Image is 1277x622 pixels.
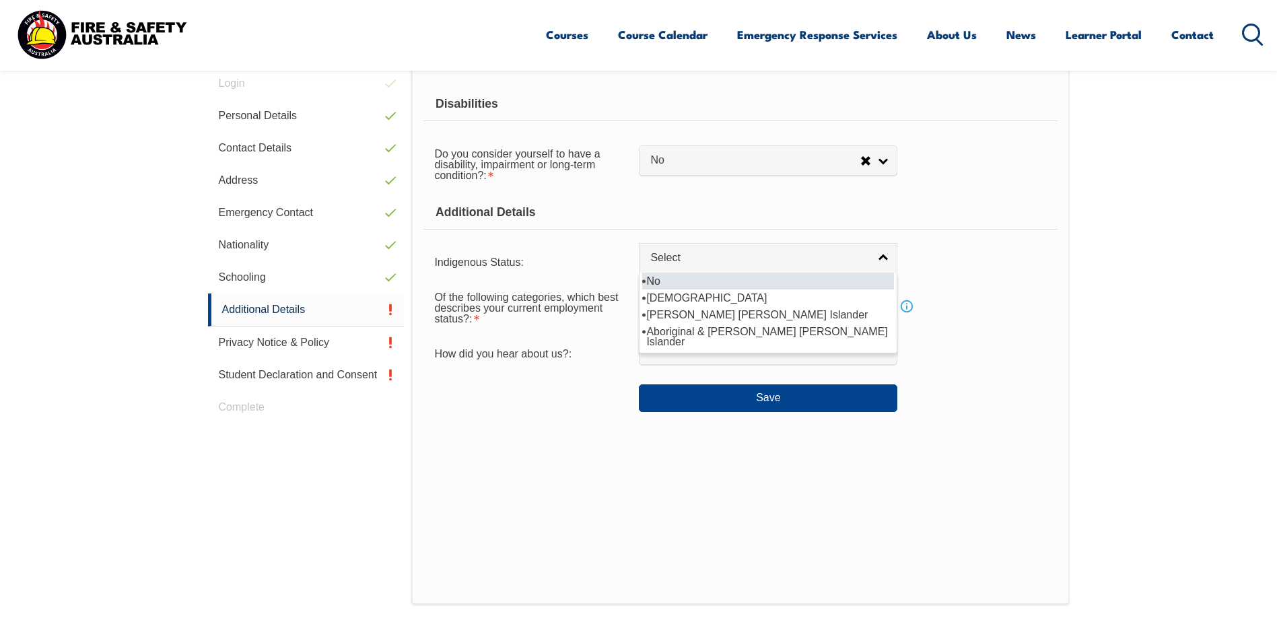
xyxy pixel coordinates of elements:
[208,164,405,197] a: Address
[642,323,894,350] li: Aboriginal & [PERSON_NAME] [PERSON_NAME] Islander
[650,251,868,265] span: Select
[737,17,897,53] a: Emergency Response Services
[639,384,897,411] button: Save
[897,297,916,316] a: Info
[434,148,600,181] span: Do you consider yourself to have a disability, impairment or long-term condition?:
[434,291,618,324] span: Of the following categories, which best describes your current employment status?:
[642,273,894,289] li: No
[434,256,524,268] span: Indigenous Status:
[618,17,707,53] a: Course Calendar
[423,196,1057,230] div: Additional Details
[208,229,405,261] a: Nationality
[1066,17,1142,53] a: Learner Portal
[208,293,405,326] a: Additional Details
[434,348,572,359] span: How did you hear about us?:
[208,132,405,164] a: Contact Details
[650,153,860,168] span: No
[546,17,588,53] a: Courses
[927,17,977,53] a: About Us
[423,88,1057,121] div: Disabilities
[423,282,639,331] div: Of the following categories, which best describes your current employment status? is required.
[1171,17,1214,53] a: Contact
[423,139,639,188] div: Do you consider yourself to have a disability, impairment or long-term condition? is required.
[208,197,405,229] a: Emergency Contact
[1006,17,1036,53] a: News
[208,326,405,359] a: Privacy Notice & Policy
[642,306,894,323] li: [PERSON_NAME] [PERSON_NAME] Islander
[642,289,894,306] li: [DEMOGRAPHIC_DATA]
[208,261,405,293] a: Schooling
[208,359,405,391] a: Student Declaration and Consent
[208,100,405,132] a: Personal Details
